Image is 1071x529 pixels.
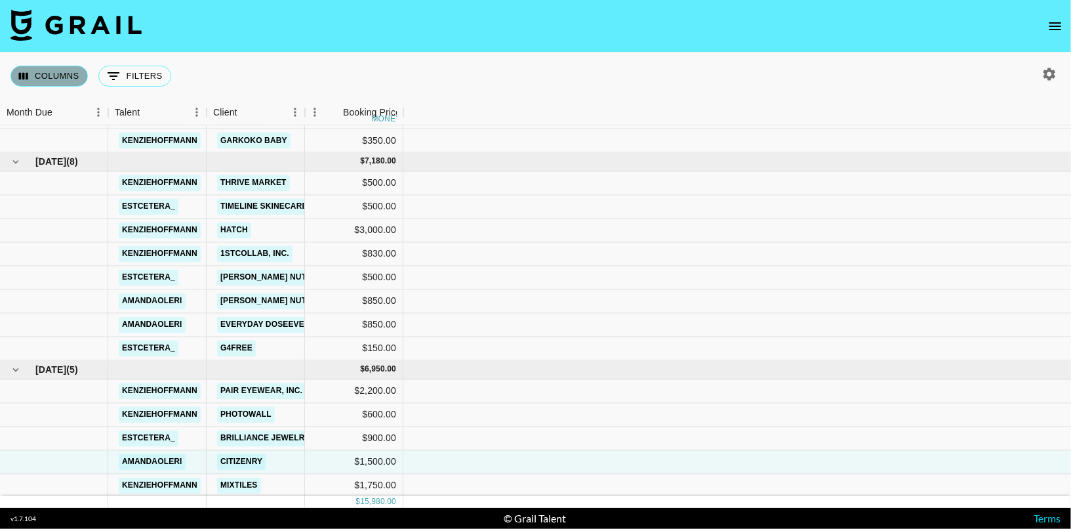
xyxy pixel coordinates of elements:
[305,290,403,314] div: $850.00
[1034,512,1061,524] a: Terms
[305,129,403,153] div: $350.00
[305,102,325,122] button: Menu
[10,515,36,523] div: v 1.7.104
[360,156,365,167] div: $
[213,100,237,125] div: Client
[355,496,360,507] div: $
[119,270,178,286] a: estcetera_
[305,314,403,337] div: $850.00
[217,246,293,263] a: 1stCollab, Inc.
[119,431,178,447] a: estcetera_
[89,102,108,122] button: Menu
[35,364,66,377] span: [DATE]
[217,199,311,215] a: Timeline Skinecare
[360,364,365,375] div: $
[217,431,313,447] a: Brilliance Jewelry
[119,317,186,333] a: amandaoleri
[305,475,403,498] div: $1,750.00
[325,103,343,121] button: Sort
[119,341,178,357] a: estcetera_
[504,512,566,525] div: © Grail Talent
[66,364,78,377] span: ( 5 )
[360,496,396,507] div: 15,980.00
[305,404,403,427] div: $600.00
[217,222,251,239] a: Hatch
[305,380,403,404] div: $2,200.00
[108,100,207,125] div: Talent
[66,156,78,169] span: ( 8 )
[187,102,207,122] button: Menu
[119,454,186,471] a: amandaoleri
[119,407,201,423] a: kenziehoffmann
[119,222,201,239] a: kenziehoffmann
[119,293,186,310] a: amandaoleri
[119,133,201,149] a: kenziehoffmann
[217,293,337,310] a: [PERSON_NAME] Nutrition
[217,317,378,333] a: Everyday DoseEveryday Dose Inc.
[237,103,256,121] button: Sort
[343,100,401,125] div: Booking Price
[365,364,396,375] div: 6,950.00
[217,270,337,286] a: [PERSON_NAME] Nutrition
[305,196,403,219] div: $500.00
[52,103,71,121] button: Sort
[305,172,403,196] div: $500.00
[119,199,178,215] a: estcetera_
[119,175,201,192] a: kenziehoffmann
[98,66,171,87] button: Show filters
[285,102,305,122] button: Menu
[217,407,275,423] a: PhotoWall
[372,115,401,123] div: money
[305,219,403,243] div: $3,000.00
[115,100,140,125] div: Talent
[10,66,88,87] button: Select columns
[217,175,290,192] a: Thrive Market
[119,478,201,494] a: kenziehoffmann
[305,266,403,290] div: $500.00
[305,451,403,475] div: $1,500.00
[217,454,266,471] a: Citizenry
[207,100,305,125] div: Client
[217,341,256,357] a: G4free
[7,100,52,125] div: Month Due
[7,361,25,379] button: hide children
[305,243,403,266] div: $830.00
[35,156,66,169] span: [DATE]
[217,478,261,494] a: Mixtiles
[217,383,306,400] a: Pair Eyewear, Inc.
[7,153,25,171] button: hide children
[217,133,291,149] a: Garkoko Baby
[305,337,403,361] div: $150.00
[365,156,396,167] div: 7,180.00
[1042,13,1068,39] button: open drawer
[10,9,142,41] img: Grail Talent
[140,103,158,121] button: Sort
[119,246,201,263] a: kenziehoffmann
[119,383,201,400] a: kenziehoffmann
[305,427,403,451] div: $900.00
